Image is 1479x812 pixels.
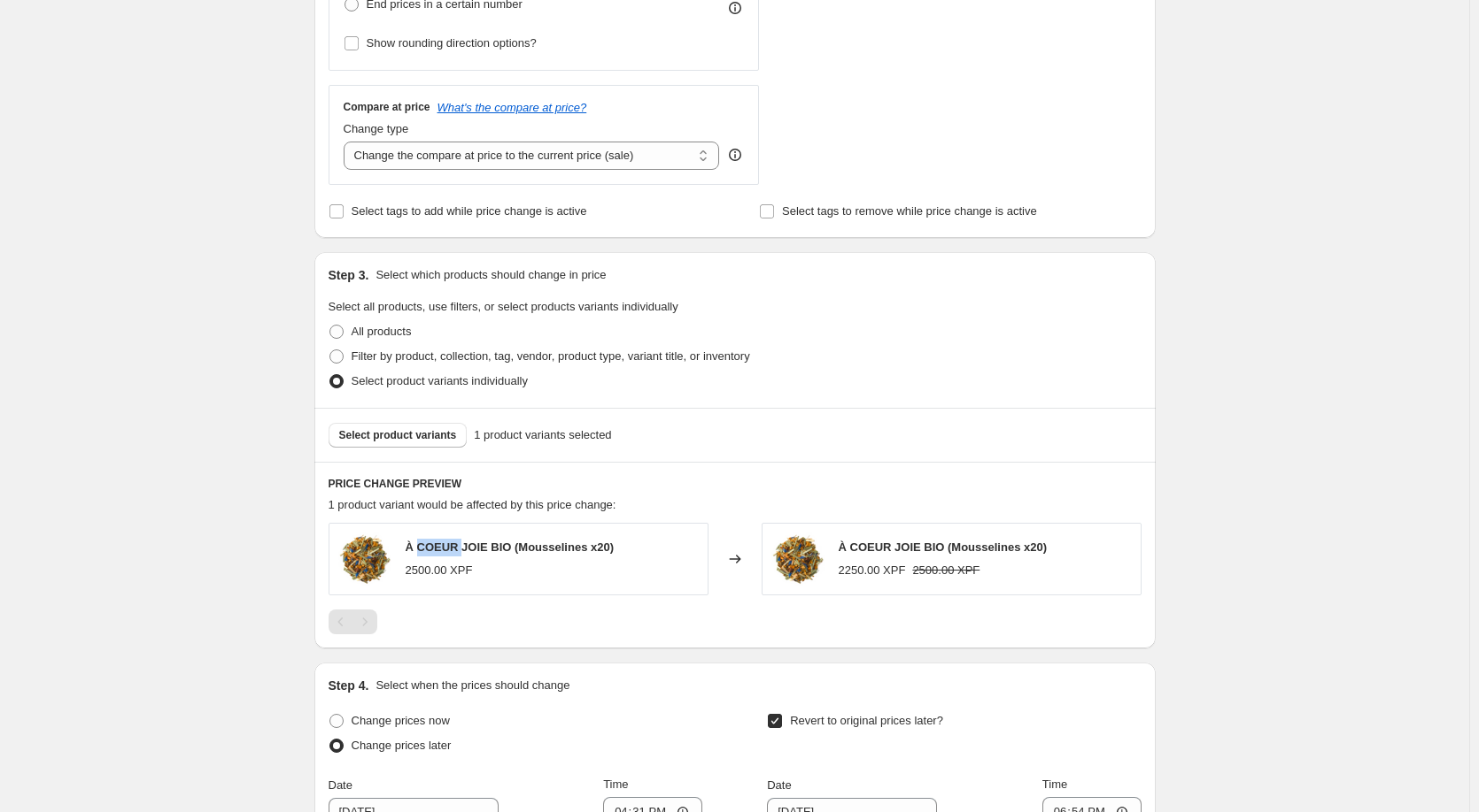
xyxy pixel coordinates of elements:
img: PAA9320_80x.png [338,532,391,586]
h6: PRICE CHANGE PREVIEW [329,477,1142,491]
span: À COEUR JOIE BIO (Mousselines x20) [406,540,615,554]
span: Revert to original prices later? [790,714,943,727]
span: Select product variants individually [352,374,528,387]
span: Select all products, use filters, or select products variants individually [329,300,678,313]
span: Filter by product, collection, tag, vendor, product type, variant title, or inventory [352,349,750,363]
button: What's the compare at price? [438,101,587,114]
span: 1 product variants selected [474,426,611,444]
span: 1 product variant would be affected by this price change: [329,498,616,511]
h2: Step 4. [329,677,369,694]
span: Select product variants [339,428,457,442]
div: help [726,146,744,164]
span: Select tags to remove while price change is active [782,204,1037,218]
span: Date [767,778,791,792]
button: Select product variants [329,423,468,448]
span: Change prices later [352,739,452,752]
span: Change prices now [352,714,450,727]
p: Select which products should change in price [376,266,606,284]
h3: Compare at price [344,100,430,114]
strike: 2500.00 XPF [912,562,980,579]
span: All products [352,325,412,338]
span: Date [329,778,352,792]
h2: Step 3. [329,266,369,284]
p: Select when the prices should change [376,677,569,694]
span: Show rounding direction options? [367,36,537,50]
span: Select tags to add while price change is active [352,204,587,218]
nav: Pagination [329,609,377,634]
span: Change type [344,122,409,135]
span: Time [1042,778,1067,791]
div: 2250.00 XPF [839,562,906,579]
div: 2500.00 XPF [406,562,473,579]
span: Time [603,778,628,791]
span: À COEUR JOIE BIO (Mousselines x20) [839,540,1048,554]
img: PAA9320_80x.png [771,532,825,586]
